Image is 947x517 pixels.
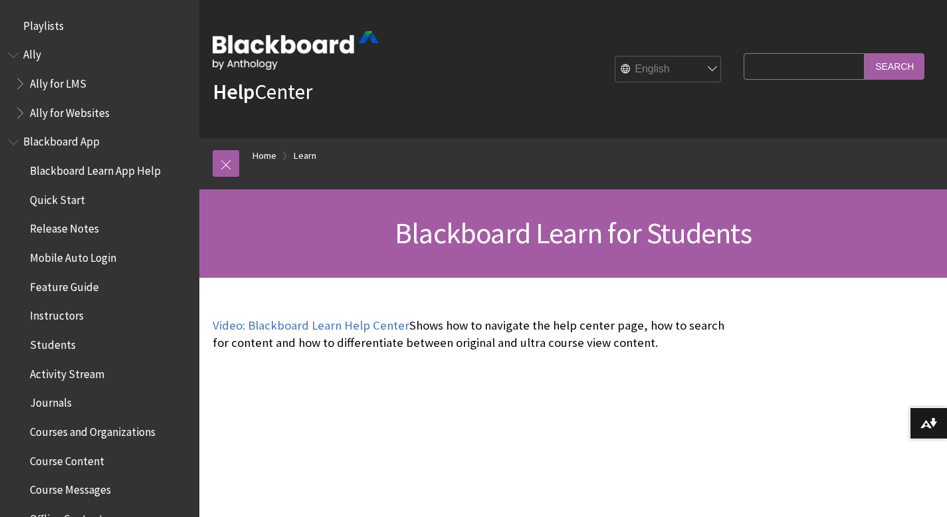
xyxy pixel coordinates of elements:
[395,215,752,251] span: Blackboard Learn for Students
[30,363,104,381] span: Activity Stream
[213,318,409,334] a: Video: Blackboard Learn Help Center
[23,15,64,33] span: Playlists
[23,131,100,149] span: Blackboard App
[213,317,737,352] p: Shows how to navigate the help center page, how to search for content and how to differentiate be...
[213,78,255,105] strong: Help
[30,218,99,236] span: Release Notes
[8,44,191,124] nav: Book outline for Anthology Ally Help
[213,31,379,70] img: Blackboard by Anthology
[30,159,161,177] span: Blackboard Learn App Help
[30,450,104,468] span: Course Content
[30,247,116,264] span: Mobile Auto Login
[30,305,84,323] span: Instructors
[30,276,99,294] span: Feature Guide
[23,44,41,62] span: Ally
[213,78,312,105] a: HelpCenter
[30,479,111,497] span: Course Messages
[30,189,85,207] span: Quick Start
[294,148,316,164] a: Learn
[30,421,156,439] span: Courses and Organizations
[865,53,924,79] input: Search
[30,72,86,90] span: Ally for LMS
[8,15,191,37] nav: Book outline for Playlists
[30,392,72,410] span: Journals
[30,102,110,120] span: Ally for Websites
[253,148,276,164] a: Home
[30,334,76,352] span: Students
[615,56,722,83] select: Site Language Selector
